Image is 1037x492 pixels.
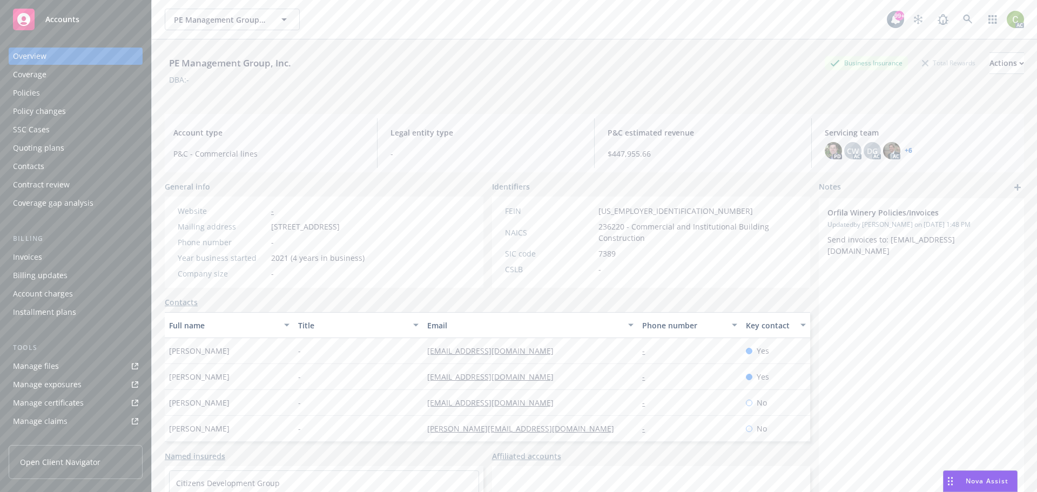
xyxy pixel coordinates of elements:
[178,268,267,279] div: Company size
[169,397,230,408] span: [PERSON_NAME]
[825,56,908,70] div: Business Insurance
[883,142,900,159] img: photo
[13,121,50,138] div: SSC Cases
[298,423,301,434] span: -
[13,304,76,321] div: Installment plans
[9,194,143,212] a: Coverage gap analysis
[165,9,300,30] button: PE Management Group, Inc.
[9,48,143,65] a: Overview
[178,237,267,248] div: Phone number
[943,470,1018,492] button: Nova Assist
[271,221,340,232] span: [STREET_ADDRESS]
[298,371,301,382] span: -
[9,394,143,412] a: Manage certificates
[9,139,143,157] a: Quoting plans
[642,397,654,408] a: -
[642,320,725,331] div: Phone number
[427,397,562,408] a: [EMAIL_ADDRESS][DOMAIN_NAME]
[757,423,767,434] span: No
[294,312,423,338] button: Title
[989,53,1024,73] div: Actions
[642,346,654,356] a: -
[165,450,225,462] a: Named insureds
[608,127,798,138] span: P&C estimated revenue
[492,181,530,192] span: Identifiers
[427,372,562,382] a: [EMAIL_ADDRESS][DOMAIN_NAME]
[13,48,46,65] div: Overview
[13,139,64,157] div: Quoting plans
[989,52,1024,74] button: Actions
[9,248,143,266] a: Invoices
[173,148,364,159] span: P&C - Commercial lines
[505,248,594,259] div: SIC code
[390,127,581,138] span: Legal entity type
[757,397,767,408] span: No
[9,176,143,193] a: Contract review
[638,312,741,338] button: Phone number
[982,9,1004,30] a: Switch app
[9,285,143,302] a: Account charges
[165,56,295,70] div: PE Management Group, Inc.
[642,423,654,434] a: -
[9,66,143,83] a: Coverage
[20,456,100,468] span: Open Client Navigator
[298,397,301,408] span: -
[178,205,267,217] div: Website
[169,320,278,331] div: Full name
[390,148,581,159] span: -
[819,181,841,194] span: Notes
[505,205,594,217] div: FEIN
[492,450,561,462] a: Affiliated accounts
[944,471,957,491] div: Drag to move
[271,206,274,216] a: -
[932,9,954,30] a: Report a Bug
[13,158,44,175] div: Contacts
[169,371,230,382] span: [PERSON_NAME]
[9,4,143,35] a: Accounts
[13,358,59,375] div: Manage files
[905,147,912,154] a: +6
[598,221,798,244] span: 236220 - Commercial and Institutional Building Construction
[9,267,143,284] a: Billing updates
[13,376,82,393] div: Manage exposures
[9,376,143,393] a: Manage exposures
[427,346,562,356] a: [EMAIL_ADDRESS][DOMAIN_NAME]
[427,423,623,434] a: [PERSON_NAME][EMAIL_ADDRESS][DOMAIN_NAME]
[827,207,987,218] span: Orfila Winery Policies/Invoices
[757,345,769,356] span: Yes
[13,267,68,284] div: Billing updates
[598,248,616,259] span: 7389
[819,198,1024,265] div: Orfila Winery Policies/InvoicesUpdatedby [PERSON_NAME] on [DATE] 1:48 PMSend invoices to: [EMAIL_...
[13,194,93,212] div: Coverage gap analysis
[867,145,878,157] span: DG
[13,413,68,430] div: Manage claims
[169,423,230,434] span: [PERSON_NAME]
[917,56,981,70] div: Total Rewards
[13,394,84,412] div: Manage certificates
[173,127,364,138] span: Account type
[757,371,769,382] span: Yes
[9,121,143,138] a: SSC Cases
[271,252,365,264] span: 2021 (4 years in business)
[505,227,594,238] div: NAICS
[742,312,810,338] button: Key contact
[1011,181,1024,194] a: add
[608,148,798,159] span: $447,955.66
[9,158,143,175] a: Contacts
[298,320,407,331] div: Title
[847,145,859,157] span: CW
[505,264,594,275] div: CSLB
[165,181,210,192] span: General info
[298,345,301,356] span: -
[45,15,79,24] span: Accounts
[1007,11,1024,28] img: photo
[598,205,753,217] span: [US_EMPLOYER_IDENTIFICATION_NUMBER]
[9,103,143,120] a: Policy changes
[13,248,42,266] div: Invoices
[907,9,929,30] a: Stop snowing
[13,285,73,302] div: Account charges
[271,268,274,279] span: -
[957,9,979,30] a: Search
[271,237,274,248] span: -
[13,84,40,102] div: Policies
